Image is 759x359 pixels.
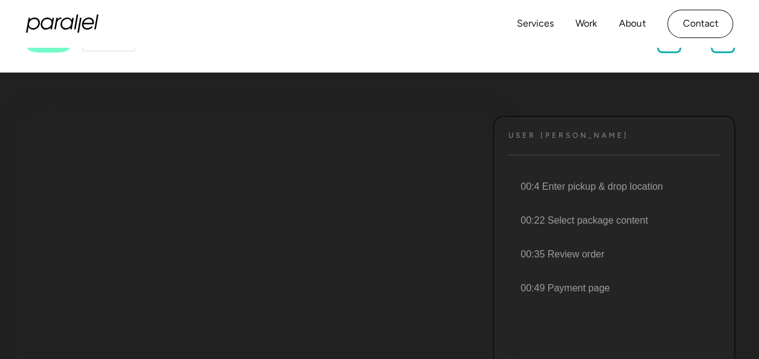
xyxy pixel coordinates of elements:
[517,15,554,33] a: Services
[508,131,629,140] h4: User [PERSON_NAME]
[506,170,720,204] li: 00:4 Enter pickup & drop location
[667,10,733,38] a: Contact
[506,271,720,305] li: 00:49 Payment page
[506,238,720,271] li: 00:35 Review order
[575,15,597,33] a: Work
[506,204,720,238] li: 00:22 Select package content
[619,15,645,33] a: About
[26,15,98,33] a: home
